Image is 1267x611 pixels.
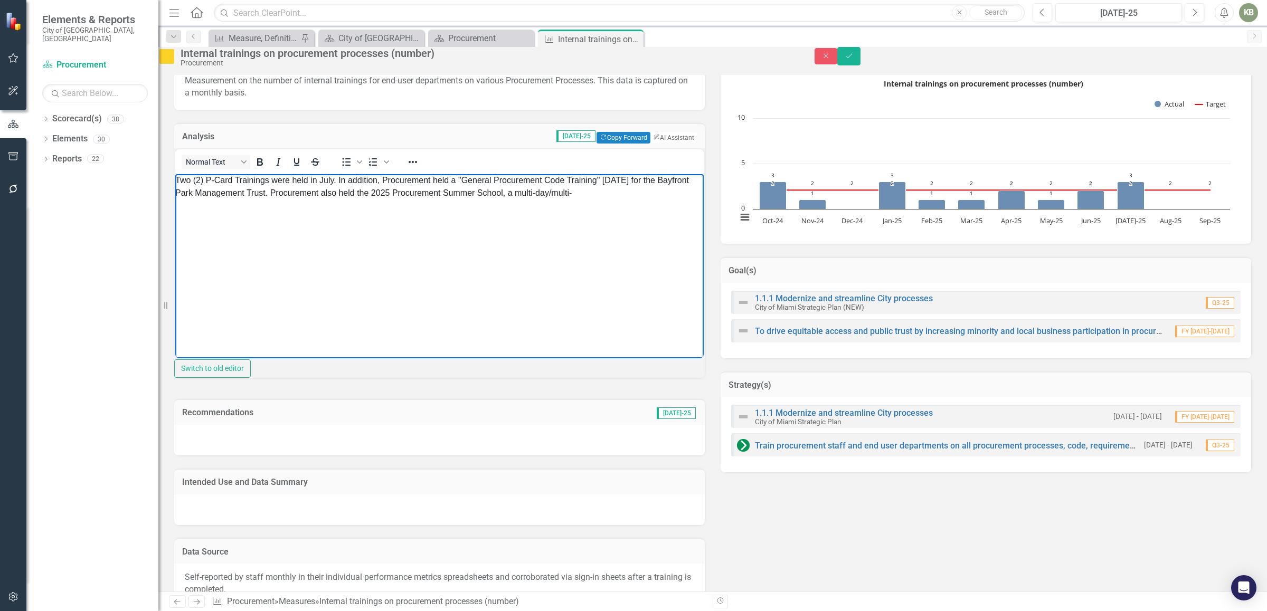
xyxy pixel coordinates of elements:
text: 2 [1049,179,1053,187]
div: Internal trainings on procurement processes (number). Highcharts interactive chart. [731,75,1241,233]
div: 22 [87,155,104,164]
button: Strikethrough [306,155,324,169]
button: Search [969,5,1022,20]
img: Not Defined [737,296,750,309]
div: 30 [93,135,110,144]
text: Apr-25 [1001,216,1022,225]
span: FY [DATE]-[DATE] [1175,326,1234,337]
text: [DATE]-25 [1115,216,1146,225]
path: Feb-25, 1. Actual. [918,199,945,209]
span: Q3-25 [1206,440,1234,451]
text: 2 [1208,179,1212,187]
text: 2 [850,179,854,187]
path: May-25, 1. Actual. [1037,199,1064,209]
text: 2 [1089,179,1092,187]
div: City of [GEOGRAPHIC_DATA] [338,32,421,45]
text: Jun-25 [1080,216,1100,225]
text: Dec-24 [841,216,863,225]
img: Caution [158,48,175,65]
text: Sep-25 [1199,216,1221,225]
span: FY [DATE]-[DATE] [1175,411,1234,423]
button: Switch to old editor [174,359,251,378]
text: 3 [1129,171,1132,179]
text: Nov-24 [801,216,824,225]
text: 1 [930,189,933,197]
h3: Recommendations [182,408,512,417]
a: Procurement [42,59,148,71]
text: Oct-24 [762,216,783,225]
a: Measure, Definition, Intention, Source [211,32,298,45]
a: City of [GEOGRAPHIC_DATA] [321,32,421,45]
text: Feb-25 [921,216,942,225]
span: Elements & Reports [42,13,148,26]
button: Show Target [1193,99,1226,109]
text: Jan-25 [881,216,901,225]
text: 1 [970,189,973,197]
iframe: Rich Text Area. Press ALT-0 for help. [175,174,704,358]
h3: Data Source [182,547,697,557]
h3: Analysis [182,132,278,141]
div: Measure, Definition, Intention, Source [229,32,298,45]
text: 2 [1010,179,1013,187]
small: City of Miami Strategic Plan [755,417,841,426]
div: KB [1239,3,1258,22]
text: 2 [891,179,894,187]
text: Aug-25 [1159,216,1181,225]
path: Jun-25, 2. Actual. [1077,190,1104,209]
div: Open Intercom Messenger [1231,575,1256,600]
span: Q3-25 [1206,297,1234,309]
path: Apr-25, 2. Actual. [998,190,1025,209]
text: 1 [811,189,814,197]
a: Reports [52,153,82,165]
h3: Intended Use and Data Summary [182,478,697,487]
text: 2 [1169,179,1172,187]
div: Internal trainings on procurement processes (number) [558,33,641,46]
a: Procurement [227,596,275,606]
path: Oct-24, 3. Actual. [759,182,786,209]
input: Search ClearPoint... [214,4,1025,22]
img: Not Defined [737,324,750,337]
path: Nov-24, 1. Actual. [799,199,826,209]
text: 1 [1049,189,1053,197]
button: [DATE]-25 [1055,3,1182,22]
a: Elements [52,133,88,145]
div: Procurement [448,32,531,45]
button: Bold [251,155,269,169]
h3: Strategy(s) [729,380,1243,390]
button: AI Assistant [650,132,697,143]
button: View chart menu, Internal trainings on procurement processes (number) [737,209,752,224]
button: Italic [269,155,287,169]
a: 1.1.1 Modernize and streamline City processes [755,408,933,418]
button: Reveal or hide additional toolbar items [404,155,422,169]
span: Normal Text [186,158,238,166]
text: 10 [737,112,745,122]
button: Underline [288,155,306,169]
a: Measures [279,596,315,606]
small: City of Miami Strategic Plan (NEW) [755,303,864,311]
h3: Goal(s) [729,266,1243,275]
path: Jan-25, 3. Actual. [878,182,905,209]
div: » » [212,596,705,608]
p: Measurement on the number of internal trainings for end-user departments on various Procurement P... [185,75,694,99]
text: 2 [930,179,933,187]
path: Jul-25, 3. Actual. [1117,182,1144,209]
text: Internal trainings on procurement processes (number) [884,79,1083,89]
text: 2 [1129,179,1132,187]
svg: Interactive chart [732,75,1235,234]
img: In-Progress [737,439,750,452]
text: 3 [891,171,894,179]
a: Procurement [431,32,531,45]
div: Internal trainings on procurement processes (number) [181,47,793,59]
text: 2 [970,179,973,187]
div: [DATE]-25 [1059,7,1178,20]
div: Numbered list [364,155,391,169]
text: 2 [811,179,814,187]
a: Scorecard(s) [52,113,102,125]
path: Mar-25, 1. Actual. [958,199,985,209]
text: May-25 [1039,216,1062,225]
small: [DATE] - [DATE] [1144,440,1193,450]
span: [DATE]-25 [657,407,696,419]
button: Block Normal Text [182,155,250,169]
small: [DATE] - [DATE] [1113,412,1162,422]
text: 5 [741,158,745,167]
